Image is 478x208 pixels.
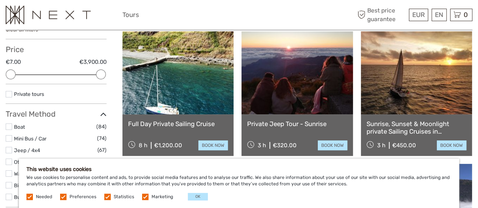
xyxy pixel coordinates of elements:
a: Private Jeep Tour - Sunrise [247,120,347,128]
div: €450.00 [392,142,416,149]
div: We use cookies to personalise content and ads, to provide social media features and to analyse ou... [19,159,459,208]
div: EN [432,9,447,21]
span: Best price guarantee [356,6,407,23]
p: We're away right now. Please check back later! [11,13,85,19]
label: €7.00 [6,58,21,66]
span: (59) [97,157,107,166]
span: (74) [97,134,107,143]
div: €320.00 [273,142,297,149]
h5: This website uses cookies [26,166,452,173]
img: 3282-a978e506-1cde-4c38-be18-ebef36df7ad8_logo_small.png [6,6,91,24]
label: €3,900.00 [79,58,107,66]
a: book now [437,140,466,150]
button: OK [188,193,208,200]
span: 3 h [377,142,385,149]
a: Bus [14,194,23,200]
label: Preferences [70,194,96,200]
label: Statistics [114,194,134,200]
a: Jeep / 4x4 [14,147,40,153]
h3: Travel Method [6,109,107,119]
span: 0 [463,11,469,18]
span: 3 h [258,142,266,149]
label: Needed [36,194,52,200]
span: (67) [97,146,107,154]
a: Private tours [14,91,44,97]
span: EUR [412,11,425,18]
div: €1,200.00 [154,142,182,149]
a: Boat [14,124,25,130]
a: Bicycle [14,182,31,188]
label: Marketing [152,194,173,200]
a: book now [198,140,228,150]
a: Sunrise, Sunset & Moonlight private Sailing Cruises in [GEOGRAPHIC_DATA] [367,120,466,136]
a: Other / Non-Travel [14,159,58,165]
span: (84) [96,122,107,131]
h3: Price [6,45,107,54]
a: Walking [14,171,32,177]
a: book now [318,140,347,150]
button: Open LiveChat chat widget [87,12,96,21]
span: 8 h [139,142,147,149]
a: Full Day Private Sailing Cruise [128,120,228,128]
a: Mini Bus / Car [14,136,46,142]
a: Tours [122,9,139,20]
